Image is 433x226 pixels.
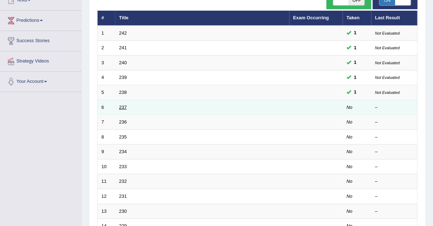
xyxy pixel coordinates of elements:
em: No [347,149,353,154]
div: – [375,178,414,185]
a: 233 [119,164,127,169]
em: No [347,164,353,169]
td: 3 [98,55,115,70]
a: 241 [119,45,127,50]
small: Not Evaluated [375,46,400,50]
td: 12 [98,189,115,204]
small: Not Evaluated [375,90,400,95]
small: Not Evaluated [375,75,400,80]
a: Success Stories [0,31,82,49]
a: 242 [119,30,127,36]
td: 10 [98,159,115,174]
span: You can still take this question [351,59,360,66]
a: 237 [119,105,127,110]
div: – [375,104,414,111]
em: No [347,194,353,199]
a: 239 [119,75,127,80]
em: No [347,179,353,184]
span: You can still take this question [351,89,360,96]
em: No [347,119,353,125]
th: Title [115,11,289,26]
td: 2 [98,41,115,56]
div: – [375,119,414,126]
div: – [375,208,414,215]
a: 235 [119,134,127,140]
th: Last Result [371,11,418,26]
div: – [375,193,414,200]
td: 5 [98,85,115,100]
a: 238 [119,90,127,95]
small: Not Evaluated [375,31,400,35]
span: You can still take this question [351,29,360,37]
td: 4 [98,70,115,85]
a: Your Account [0,72,82,90]
a: Exam Occurring [293,15,329,20]
td: 13 [98,204,115,219]
a: 234 [119,149,127,154]
td: 6 [98,100,115,115]
td: 7 [98,115,115,130]
a: 232 [119,179,127,184]
a: Strategy Videos [0,51,82,69]
th: Taken [343,11,371,26]
a: 230 [119,209,127,214]
span: You can still take this question [351,74,360,81]
span: You can still take this question [351,44,360,52]
em: No [347,105,353,110]
em: No [347,134,353,140]
div: – [375,134,414,141]
em: No [347,209,353,214]
td: 8 [98,130,115,145]
div: – [375,149,414,155]
a: 240 [119,60,127,65]
td: 9 [98,145,115,160]
a: 236 [119,119,127,125]
small: Not Evaluated [375,61,400,65]
div: – [375,164,414,170]
th: # [98,11,115,26]
td: 1 [98,26,115,41]
a: 231 [119,194,127,199]
a: Predictions [0,11,82,29]
td: 11 [98,174,115,189]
